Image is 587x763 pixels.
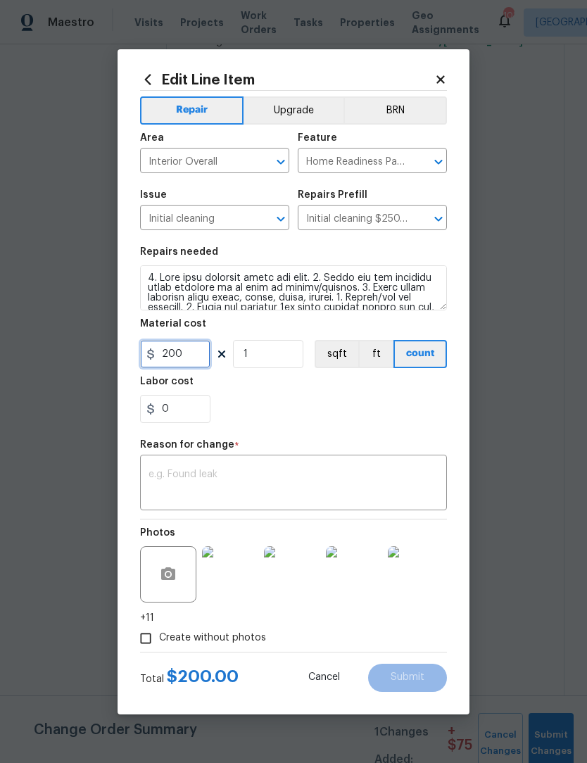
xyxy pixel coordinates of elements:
span: $ 200.00 [167,668,239,685]
button: Upgrade [244,96,344,125]
button: BRN [343,96,447,125]
button: Repair [140,96,244,125]
button: count [393,340,447,368]
h5: Issue [140,190,167,200]
h5: Repairs Prefill [298,190,367,200]
h5: Labor cost [140,377,194,386]
textarea: 4. Lore ipsu dolorsit ametc adi elit. 2. Seddo eiu tem incididu utlab etdolore ma al enim ad mini... [140,265,447,310]
h5: Photos [140,528,175,538]
button: ft [358,340,393,368]
button: Open [271,152,291,172]
button: Cancel [286,664,362,692]
h5: Repairs needed [140,247,218,257]
h5: Material cost [140,319,206,329]
div: Total [140,669,239,686]
h5: Reason for change [140,440,234,450]
button: sqft [315,340,358,368]
h5: Area [140,133,164,143]
button: Submit [368,664,447,692]
span: +11 [140,611,154,625]
button: Open [429,209,448,229]
h5: Feature [298,133,337,143]
button: Open [271,209,291,229]
button: Open [429,152,448,172]
span: Cancel [308,672,340,683]
h2: Edit Line Item [140,72,434,87]
span: Create without photos [159,631,266,645]
span: Submit [391,672,424,683]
